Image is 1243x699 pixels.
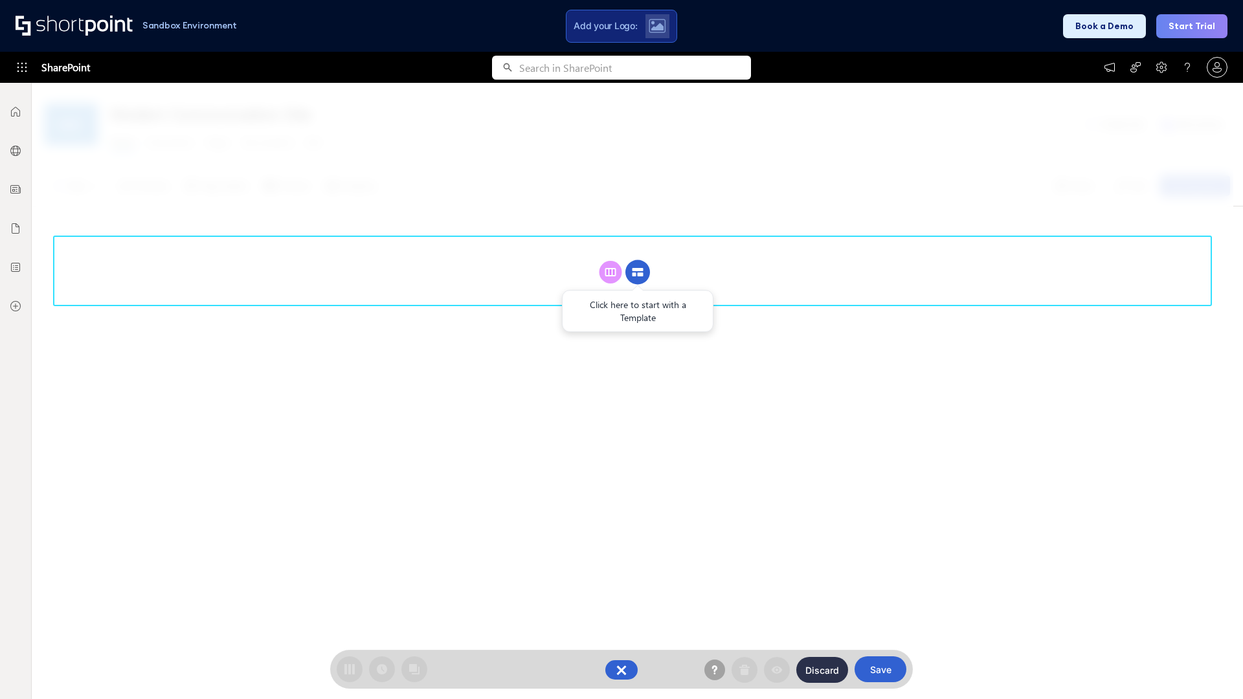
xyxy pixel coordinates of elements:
[519,56,751,80] input: Search in SharePoint
[142,22,237,29] h1: Sandbox Environment
[41,52,90,83] span: SharePoint
[1010,549,1243,699] iframe: Chat Widget
[855,656,906,682] button: Save
[1063,14,1146,38] button: Book a Demo
[796,657,848,683] button: Discard
[649,19,666,33] img: Upload logo
[1156,14,1227,38] button: Start Trial
[574,20,637,32] span: Add your Logo:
